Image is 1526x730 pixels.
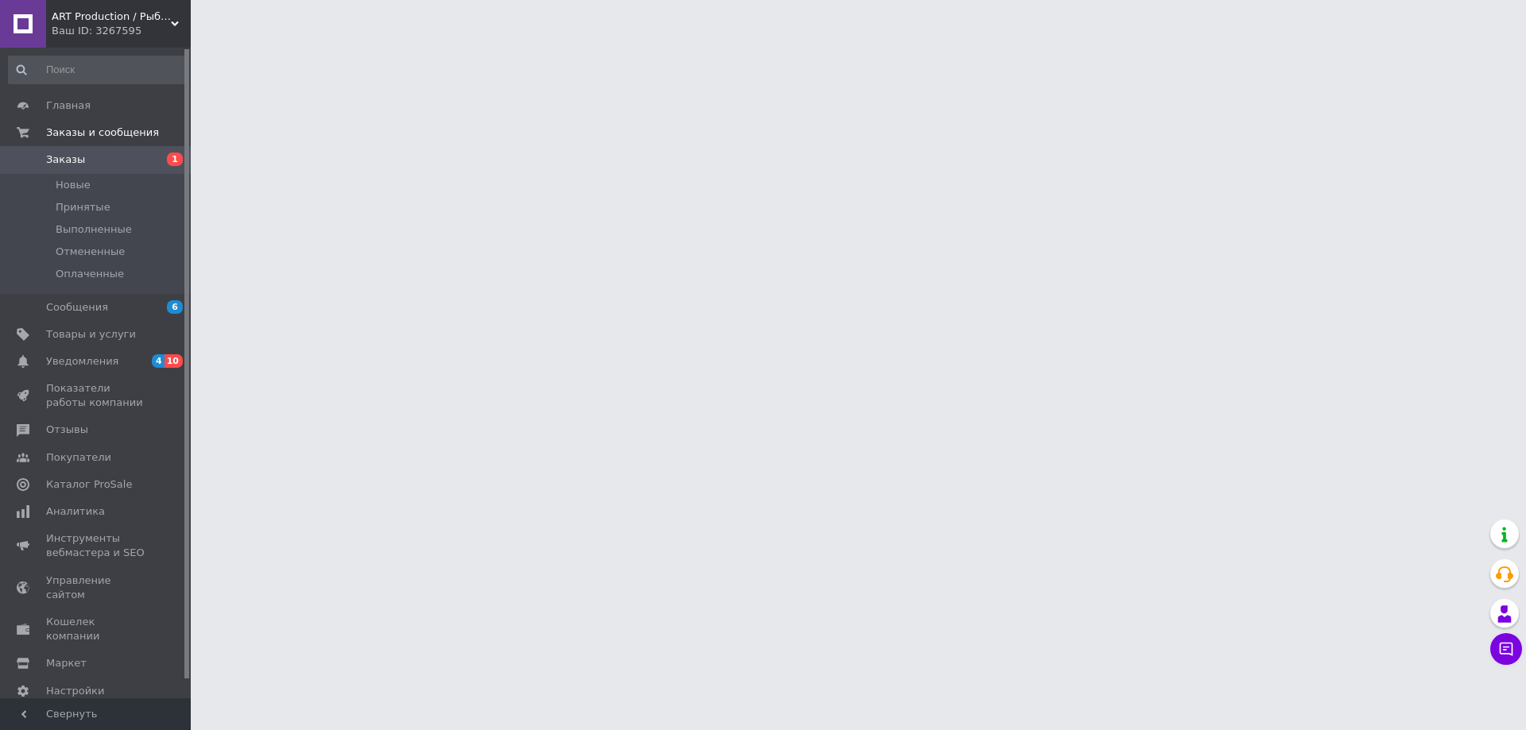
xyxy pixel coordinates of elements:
[46,153,85,167] span: Заказы
[46,300,108,315] span: Сообщения
[46,381,147,410] span: Показатели работы компании
[46,327,136,342] span: Товары и услуги
[46,684,104,698] span: Настройки
[46,423,88,437] span: Отзывы
[46,615,147,643] span: Кошелек компании
[52,10,171,24] span: ART Production / Рыбалка с Артурычем
[52,24,191,38] div: Ваш ID: 3267595
[165,354,183,368] span: 10
[56,267,124,281] span: Оплаченные
[46,477,132,492] span: Каталог ProSale
[152,354,165,368] span: 4
[1490,633,1522,665] button: Чат с покупателем
[46,656,87,670] span: Маркет
[56,178,91,192] span: Новые
[56,222,132,237] span: Выполненные
[167,300,183,314] span: 6
[46,126,159,140] span: Заказы и сообщения
[56,245,125,259] span: Отмененные
[46,450,111,465] span: Покупатели
[8,56,188,84] input: Поиск
[56,200,110,214] span: Принятые
[46,531,147,560] span: Инструменты вебмастера и SEO
[46,574,147,602] span: Управление сайтом
[46,504,105,519] span: Аналитика
[167,153,183,166] span: 1
[46,354,118,369] span: Уведомления
[46,98,91,113] span: Главная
